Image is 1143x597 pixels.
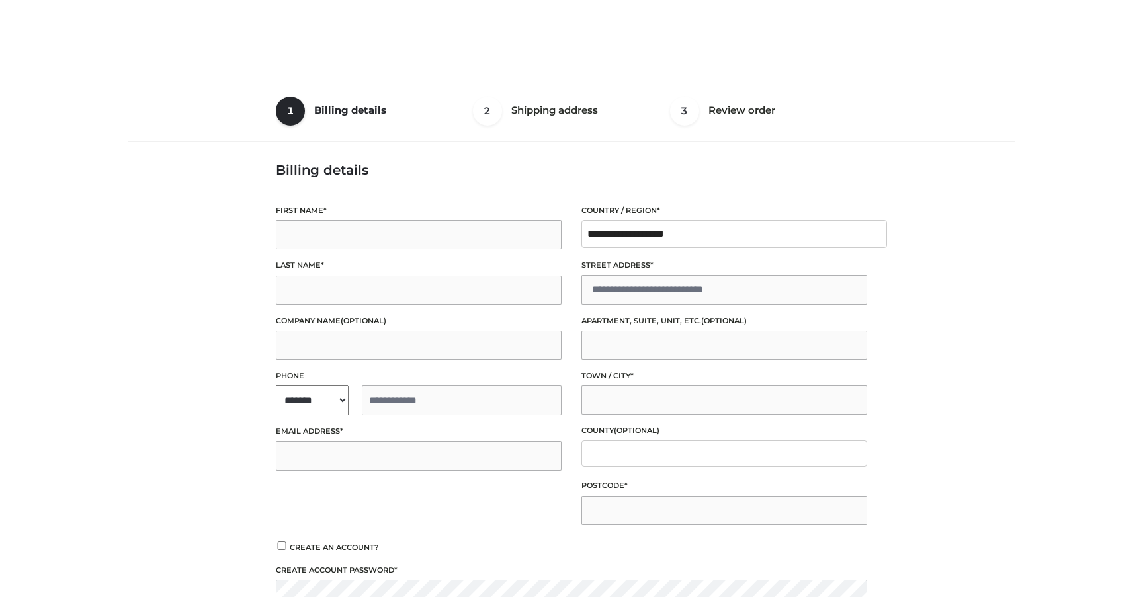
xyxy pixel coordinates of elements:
[290,543,379,552] span: Create an account?
[276,425,562,438] label: Email address
[341,316,386,325] span: (optional)
[581,424,867,437] label: County
[276,204,562,217] label: First name
[276,97,305,126] span: 1
[581,315,867,327] label: Apartment, suite, unit, etc.
[276,259,562,272] label: Last name
[276,162,867,178] h3: Billing details
[581,204,867,217] label: Country / Region
[581,370,867,382] label: Town / City
[614,426,659,435] span: (optional)
[581,259,867,272] label: Street address
[473,97,502,126] span: 2
[701,316,747,325] span: (optional)
[276,315,562,327] label: Company name
[276,370,562,382] label: Phone
[581,479,867,492] label: Postcode
[276,541,288,550] input: Create an account?
[314,104,386,116] span: Billing details
[276,564,867,577] label: Create account password
[511,104,598,116] span: Shipping address
[708,104,775,116] span: Review order
[670,97,699,126] span: 3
